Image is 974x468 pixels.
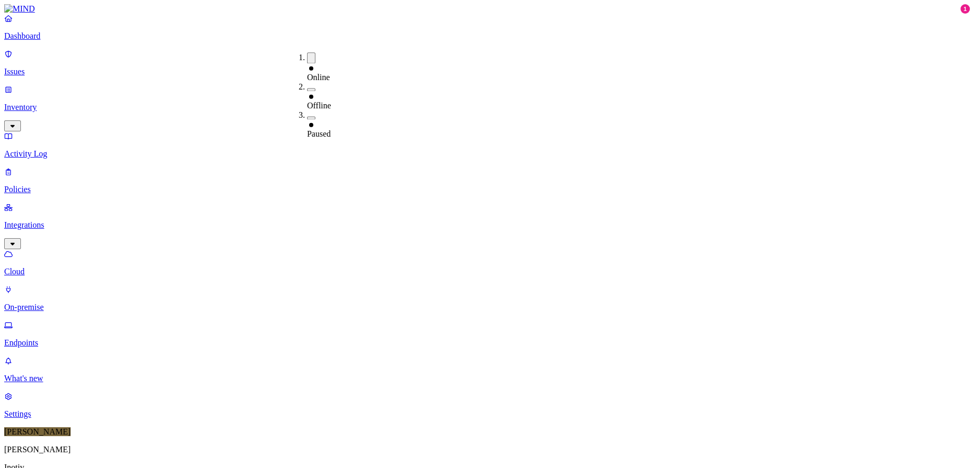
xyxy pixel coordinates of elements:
a: What's new [4,356,970,383]
a: Inventory [4,85,970,130]
p: Endpoints [4,338,970,348]
p: [PERSON_NAME] [4,445,970,454]
p: Activity Log [4,149,970,159]
p: On-premise [4,303,970,312]
p: Issues [4,67,970,76]
img: MIND [4,4,35,14]
p: What's new [4,374,970,383]
a: Issues [4,49,970,76]
a: MIND [4,4,970,14]
a: Endpoints [4,320,970,348]
div: 1 [960,4,970,14]
a: Cloud [4,249,970,276]
p: Inventory [4,103,970,112]
p: Policies [4,185,970,194]
p: Dashboard [4,31,970,41]
a: Dashboard [4,14,970,41]
a: Policies [4,167,970,194]
a: On-premise [4,285,970,312]
a: Integrations [4,203,970,248]
a: Activity Log [4,131,970,159]
a: Settings [4,392,970,419]
p: Integrations [4,220,970,230]
span: [PERSON_NAME] [4,427,71,436]
p: Cloud [4,267,970,276]
p: Settings [4,409,970,419]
